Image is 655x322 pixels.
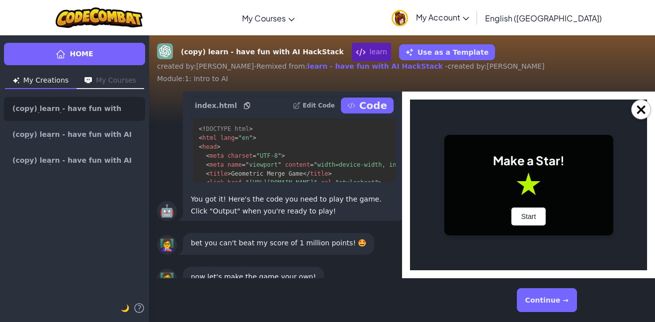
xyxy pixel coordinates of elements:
[242,179,246,186] span: =
[121,302,129,314] button: 🌙
[242,161,246,168] span: =
[202,143,217,150] span: head
[206,161,209,168] span: <
[199,134,202,141] span: <
[246,161,249,168] span: "
[281,152,285,159] span: >
[206,170,209,177] span: <
[5,73,77,89] button: My Creations
[310,170,328,177] span: title
[359,99,387,112] p: Code
[191,237,366,249] p: bet you can't beat my score of 1 million points! 🤩
[12,157,137,165] span: (copy) learn - have fun with AI HackStack
[4,149,145,173] a: (copy) learn - have fun with AI HackStack
[70,49,93,59] span: Home
[260,152,278,159] span: UTF-8
[101,108,136,126] button: Start
[84,77,92,84] img: Icon
[157,235,177,255] div: 👩‍🏫
[195,101,237,110] span: index.html
[202,134,217,141] span: html
[157,62,254,70] span: created by : [PERSON_NAME]
[220,134,235,141] span: lang
[517,288,577,312] button: Continue →
[278,161,281,168] span: "
[77,73,144,89] button: My Courses
[191,193,398,217] p: You got it! Here's the code you need to play the game. Click "Output" when you're ready to play!
[341,98,394,113] button: Code
[12,105,129,113] span: (copy) learn - have fun with AI HackStack
[249,134,252,141] span: "
[4,43,145,65] a: Home
[278,152,281,159] span: "
[157,74,647,84] div: Module : 1: Intro to AI
[249,125,252,132] span: >
[4,123,145,147] a: (copy) learn - have fun with AI HackStack
[206,125,231,132] span: DOCTYPE
[56,7,143,28] img: CodeCombat logo
[303,170,310,177] span: </
[210,161,224,168] span: meta
[480,4,607,31] a: English ([GEOGRAPHIC_DATA])
[235,125,249,132] span: html
[321,179,332,186] span: rel
[392,10,408,26] img: avatar
[157,43,173,59] img: GPT-4
[387,2,474,33] a: My Account
[237,4,300,31] a: My Courses
[206,179,209,186] span: <
[318,161,450,168] span: width=device-width, initial-scale=1.0
[206,152,209,159] span: <
[231,170,303,177] span: Geometric Merge Game
[375,179,378,186] span: "
[12,131,137,139] span: (copy) learn - have fun with AI HackStack
[307,62,443,70] a: learn - have fun with AI HackStack
[44,53,193,68] h1: Make a Star!
[335,179,339,186] span: "
[328,170,331,177] span: >
[285,161,310,168] span: content
[399,44,495,60] button: Use as a Template
[352,43,391,61] span: learn
[314,161,317,168] span: "
[254,62,256,70] span: -
[339,179,375,186] span: stylesheet
[239,134,242,141] span: "
[228,152,253,159] span: charset
[631,100,651,119] button: Close
[4,97,145,121] a: (copy) learn - have fun with AI HackStack
[157,43,647,84] div: Remixed from : - created by : [PERSON_NAME]
[256,152,260,159] span: "
[485,13,602,23] span: English ([GEOGRAPHIC_DATA])
[252,152,256,159] span: =
[199,125,206,132] span: <!
[210,170,228,177] span: title
[235,134,238,141] span: =
[293,98,335,113] button: Edit Code
[242,134,249,141] span: en
[121,304,129,312] span: 🌙
[303,102,335,109] p: Edit Code
[314,179,317,186] span: "
[242,13,286,23] span: My Courses
[249,179,314,186] span: [URL][DOMAIN_NAME]
[331,179,335,186] span: =
[246,179,249,186] span: "
[249,161,278,168] span: viewport
[378,179,382,186] span: >
[210,152,224,159] span: meta
[252,134,256,141] span: >
[157,201,177,221] div: 🤖
[191,271,316,283] p: now let's make the game your own!
[181,47,344,57] strong: (copy) learn - have fun with AI HackStack
[228,179,242,186] span: href
[228,161,242,168] span: name
[157,269,177,289] div: 👩‍🏫
[228,170,231,177] span: >
[210,179,224,186] span: link
[13,77,19,84] img: Icon
[199,143,202,150] span: <
[217,143,220,150] span: >
[416,12,469,22] span: My Account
